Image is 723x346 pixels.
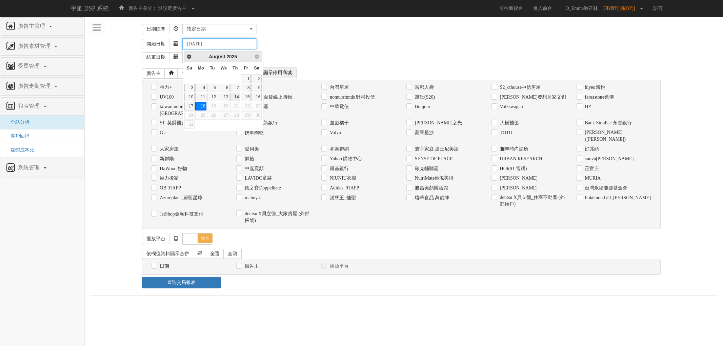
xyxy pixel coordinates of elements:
[583,94,614,101] label: fareastone遠傳
[254,66,259,70] span: Saturday
[158,129,166,136] label: GU
[413,165,439,172] label: 歐克輔聽器
[328,195,356,201] label: 漢堡王_佳聖
[498,156,543,162] label: URBAN RESEARCH
[198,66,204,70] span: Monday
[158,103,226,117] label: taiwanmobile [GEOGRAPHIC_DATA]
[243,165,264,172] label: 中嘉寬頻
[218,84,229,92] a: 6
[328,84,349,91] label: 台灣房屋
[223,249,242,259] a: 全消
[16,83,54,89] span: 廣告走期管理
[210,66,215,70] span: Tuesday
[583,195,651,201] label: Pokémon GO_[PERSON_NAME]
[562,6,602,11] span: O_Emma游芷林
[583,175,601,182] label: MURIA
[328,146,349,152] label: 和泰聯網
[243,129,264,136] label: 快車肉乾
[243,185,281,191] label: 德之寶Doppelherz
[498,175,538,182] label: [PERSON_NAME]
[252,84,262,92] a: 9
[158,156,174,162] label: 新聯陽
[583,120,632,126] label: Bank SinoPac 永豐銀行
[198,233,213,243] span: 收合
[413,175,454,182] label: NutriMate你滋美得
[413,146,459,152] label: 寰宇家庭 迪士尼美語
[583,129,651,143] label: [PERSON_NAME]([PERSON_NAME])
[413,195,449,201] label: 聯華食品 萬歲牌
[413,103,430,110] label: Bonjour
[5,61,79,72] a: 受眾管理
[5,21,79,32] a: 廣告主管理
[603,6,639,11] span: [FB管理員(OP)]
[243,146,259,152] label: 愛貝美
[243,156,254,162] label: 鮮拾
[5,147,34,152] a: 媒體成本比
[243,195,260,201] label: mahoya
[328,185,359,191] label: Adidas_91APP
[185,52,194,61] a: Prev
[207,84,217,92] a: 5
[328,175,356,182] label: NIUNIU衣櫥
[16,43,54,49] span: 廣告素材管理
[5,163,79,174] a: 系統管理
[218,93,229,101] a: 13
[583,146,599,152] label: 好兆頭
[187,26,248,33] div: 指定日期
[498,165,527,172] label: HOI(91 官網)
[255,67,296,78] span: 不顯示停用商城
[252,75,262,83] a: 2
[16,165,43,170] span: 系統管理
[16,23,48,29] span: 廣告主管理
[498,120,519,126] label: 大樹醫藥
[5,41,79,52] a: 廣告素材管理
[207,93,217,101] a: 12
[243,263,259,270] label: 廣告主
[221,66,227,70] span: Wednesday
[226,54,237,59] span: 2025
[5,81,79,92] a: 廣告走期管理
[158,263,169,270] label: 日期
[244,66,248,70] span: Friday
[241,75,251,83] a: 1
[186,54,192,59] span: Prev
[158,165,187,172] label: HaWooo 好物
[498,84,541,91] label: S2_cthouse中信房屋
[583,185,628,191] label: 台灣永續能源基金會
[184,102,195,110] a: 17
[206,249,224,259] a: 全選
[142,277,221,288] a: 查詢交易報表
[158,120,200,126] label: S1_英爵醫美_轉dsp
[328,156,362,162] label: Yahoo 購物中心
[158,195,202,201] label: Azureplant_蔚藍星球
[209,54,225,59] span: August
[498,94,566,101] label: [PERSON_NAME]發想居家文創
[177,68,196,79] a: 全選
[413,84,434,91] label: 富邦人壽
[182,24,257,34] button: 指定日期
[158,84,172,91] label: 特力+
[243,210,311,224] label: dentsu X貝立德_大家房屋 (外部帳號)
[230,93,240,101] a: 14
[230,84,240,92] a: 7
[184,93,195,101] a: 10
[128,6,157,11] span: 廣告主身分：
[158,175,179,182] label: 巨力搬家
[195,93,206,101] a: 11
[583,156,634,162] label: snova[PERSON_NAME]
[498,103,523,110] label: Volkswagen
[5,120,29,125] a: 全站分析
[187,66,192,70] span: Sunday
[498,146,528,152] label: 雅丰時尚診所
[583,84,606,91] label: hiyes 海悅
[498,129,513,136] label: TOTO
[328,165,349,172] label: 凱基銀行
[241,84,251,92] a: 8
[233,66,238,70] span: Thursday
[16,63,43,69] span: 受眾管理
[328,120,349,126] label: 遊戲橘子
[158,211,203,218] label: JetShop金融科技支付
[328,103,349,110] label: 中華電信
